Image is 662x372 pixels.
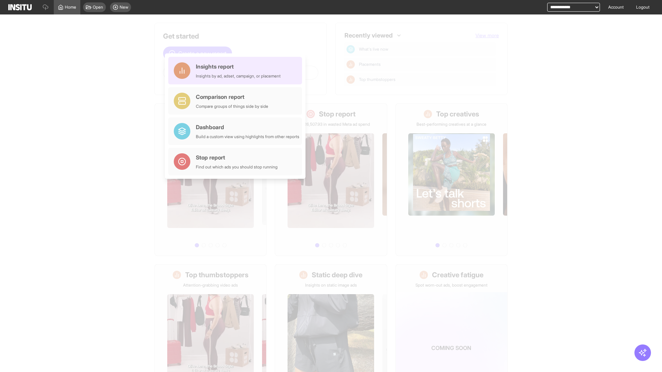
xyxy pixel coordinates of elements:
[196,73,281,79] div: Insights by ad, adset, campaign, or placement
[196,123,299,131] div: Dashboard
[196,62,281,71] div: Insights report
[8,4,32,10] img: Logo
[196,164,278,170] div: Find out which ads you should stop running
[93,4,103,10] span: Open
[65,4,76,10] span: Home
[196,104,268,109] div: Compare groups of things side by side
[196,134,299,139] div: Build a custom view using highlights from other reports
[196,153,278,162] div: Stop report
[196,93,268,101] div: Comparison report
[120,4,128,10] span: New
